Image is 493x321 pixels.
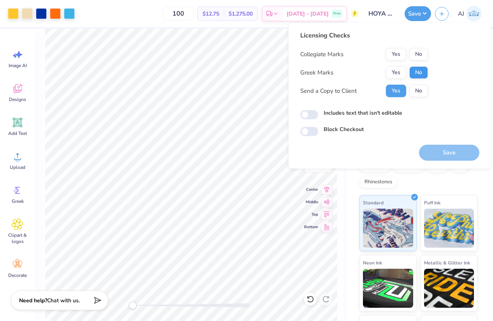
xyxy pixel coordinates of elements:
span: Center [304,186,318,193]
img: Puff Ink [424,209,474,248]
button: No [409,85,428,97]
input: – – [163,7,194,21]
span: Greek [12,198,24,204]
button: No [409,66,428,79]
span: Standard [363,199,384,207]
div: Rhinestones [359,176,397,188]
span: Decorate [8,272,27,278]
div: Collegiate Marks [300,50,343,59]
strong: Need help? [19,297,47,304]
button: No [409,48,428,60]
span: [DATE] - [DATE] [287,10,329,18]
span: Bottom [304,224,318,230]
img: Standard [363,209,413,248]
span: Metallic & Glitter Ink [424,259,470,267]
span: Puff Ink [424,199,440,207]
button: Yes [386,85,406,97]
span: Middle [304,199,318,205]
div: Greek Marks [300,68,333,77]
button: Yes [386,48,406,60]
span: Clipart & logos [5,232,30,245]
span: Free [333,11,341,16]
span: $1,275.00 [229,10,253,18]
label: Block Checkout [324,125,364,133]
input: Untitled Design [363,6,401,21]
button: Save [405,6,431,21]
button: Yes [386,66,406,79]
span: Top [304,211,318,218]
span: Designs [9,96,26,103]
div: Licensing Checks [300,31,428,40]
span: $12.75 [202,10,219,18]
a: AJ [454,6,485,21]
img: Armiel John Calzada [466,6,482,21]
span: AJ [458,9,464,18]
span: Chat with us. [47,297,80,304]
img: Metallic & Glitter Ink [424,269,474,308]
span: Upload [10,164,25,170]
label: Includes text that isn't editable [324,109,402,117]
span: Add Text [8,130,27,137]
span: Neon Ink [363,259,382,267]
span: Image AI [9,62,27,69]
img: Neon Ink [363,269,413,308]
div: Send a Copy to Client [300,87,357,96]
div: Accessibility label [129,301,137,309]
